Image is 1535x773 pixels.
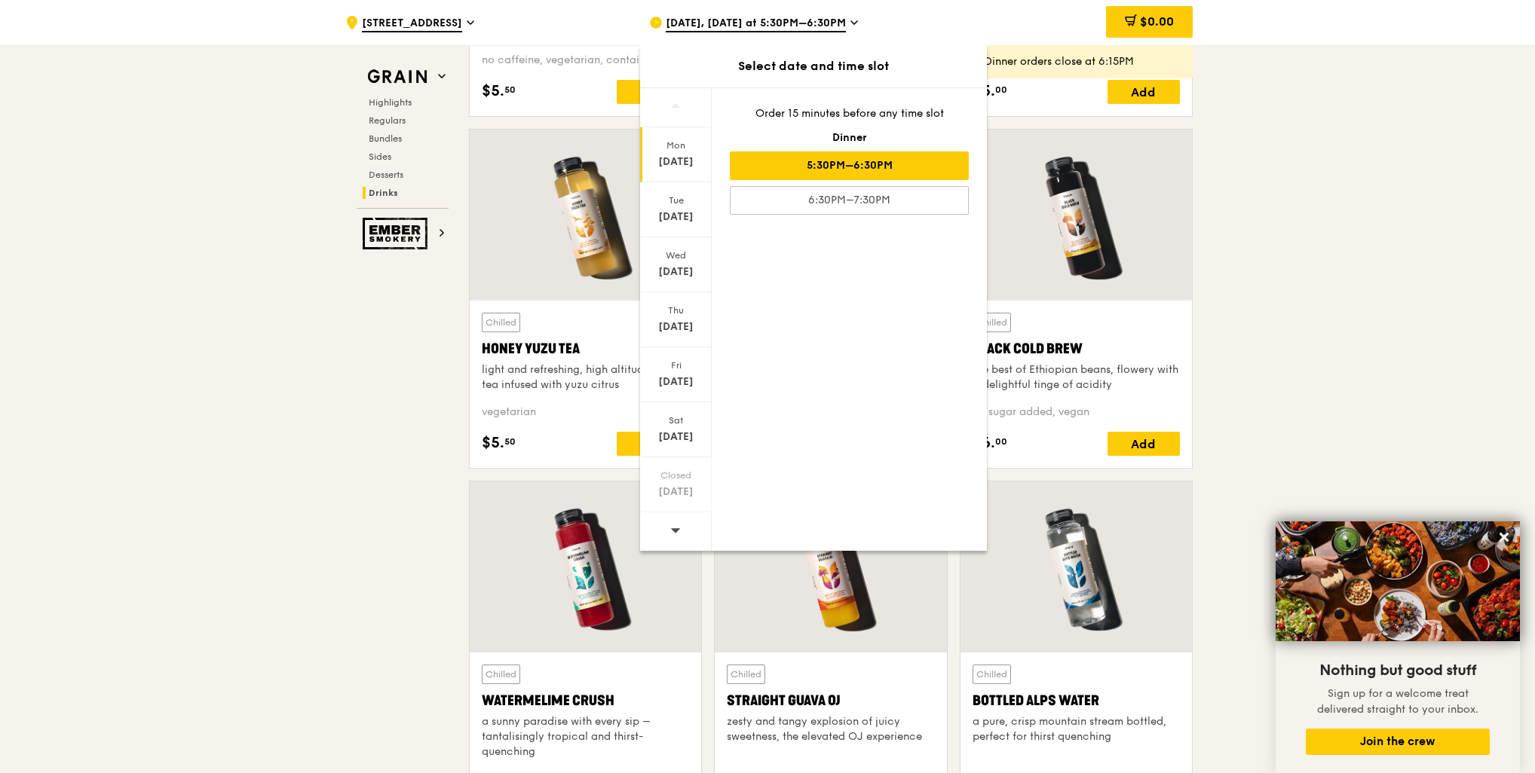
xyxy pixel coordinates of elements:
[730,130,969,145] div: Dinner
[1317,687,1478,716] span: Sign up for a welcome treat delivered straight to your inbox.
[727,690,934,711] div: Straight Guava OJ
[363,63,432,90] img: Grain web logo
[727,714,934,744] div: zesty and tangy explosion of juicy sweetness, the elevated OJ experience
[482,714,689,759] div: a sunny paradise with every sip – tantalisingly tropical and thirst-quenching
[730,151,969,180] div: 5:30PM–6:30PM
[617,432,689,456] div: Add
[985,54,1181,69] div: Dinner orders close at 6:15PM
[1108,80,1180,104] div: Add
[642,304,709,316] div: Thu
[482,80,504,102] span: $5.
[1492,525,1516,549] button: Close
[642,484,709,500] div: [DATE]
[973,690,1180,711] div: Bottled Alps Water
[973,313,1011,332] div: Chilled
[369,115,406,126] span: Regulars
[504,435,516,448] span: 50
[730,186,969,215] div: 6:30PM–7:30PM
[369,170,403,180] span: Desserts
[642,429,709,445] div: [DATE]
[973,338,1180,359] div: Black Cold Brew
[1140,14,1174,29] span: $0.00
[1108,432,1180,456] div: Add
[482,432,504,454] span: $5.
[727,665,765,684] div: Chilled
[363,218,432,249] img: Ember Smokery web logo
[482,665,520,684] div: Chilled
[995,84,1007,96] span: 00
[482,338,689,359] div: Honey Yuzu Tea
[995,435,1007,448] span: 00
[369,188,398,198] span: Drinks
[369,97,412,108] span: Highlights
[642,469,709,481] div: Closed
[973,714,1180,744] div: a pure, crisp mountain stream bottled, perfect for thirst quenching
[973,362,1180,393] div: the best of Ethiopian beans, flowery with a delightful tinge of acidity
[1319,661,1476,680] span: Nothing but good stuff
[482,405,689,420] div: vegetarian
[504,84,516,96] span: 50
[617,80,689,104] div: Add
[642,264,709,280] div: [DATE]
[642,374,709,390] div: [DATE]
[642,249,709,261] div: Wed
[640,57,987,75] div: Select date and time slot
[369,151,391,162] span: Sides
[482,690,689,711] div: Watermelime Crush
[666,16,846,32] span: [DATE], [DATE] at 5:30PM–6:30PM
[642,319,709,335] div: [DATE]
[482,53,689,68] div: no caffeine, vegetarian, contains dairy
[642,414,709,426] div: Sat
[642,194,709,206] div: Tue
[1306,729,1490,755] button: Join the crew
[642,139,709,151] div: Mon
[369,133,402,144] span: Bundles
[642,154,709,170] div: [DATE]
[482,362,689,393] div: light and refreshing, high altitude oolong tea infused with yuzu citrus
[482,313,520,332] div: Chilled
[362,16,462,32] span: [STREET_ADDRESS]
[973,665,1011,684] div: Chilled
[730,106,969,121] div: Order 15 minutes before any time slot
[642,359,709,371] div: Fri
[642,209,709,225] div: [DATE]
[973,405,1180,420] div: no sugar added, vegan
[1276,521,1520,641] img: DSC07876-Edit02-Large.jpeg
